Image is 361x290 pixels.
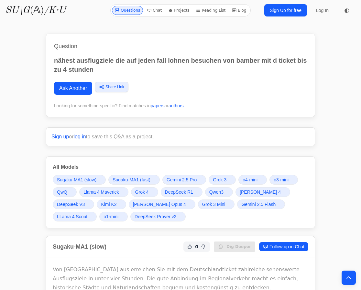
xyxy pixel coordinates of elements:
a: DeepSeek V3 [53,199,94,209]
span: DeepSeek Prover v2 [135,213,176,220]
a: Blog [229,6,249,15]
span: [PERSON_NAME] 4 [240,189,281,195]
a: LLama 4 Scout [53,212,97,221]
a: Sugaku-MA1 (fast) [108,175,160,185]
span: Grok 3 [213,177,226,183]
a: Sugaku-MA1 (slow) [53,175,106,185]
span: DeepSeek R1 [165,189,193,195]
h1: Question [54,42,307,51]
a: o1-mini [99,212,128,221]
span: o4-mini [243,177,257,183]
a: o4-mini [238,175,267,185]
span: Grok 4 [135,189,149,195]
a: Questions [112,6,143,15]
a: DeepSeek R1 [161,187,202,197]
a: [PERSON_NAME] 4 [235,187,290,197]
a: QwQ [53,187,77,197]
button: Not Helpful [200,243,207,251]
span: Qwen3 [209,189,224,195]
a: Projects [166,6,192,15]
span: Kimi K2 [101,201,116,208]
i: SU\G [5,5,30,15]
div: Looking for something specific? Find matches in or . [54,102,307,109]
a: Grok 3 [209,175,236,185]
span: 0 [195,243,198,250]
a: Gemini 2.5 Pro [162,175,206,185]
span: LLama 4 Scout [57,213,87,220]
a: Grok 3 Mini [198,199,235,209]
i: /K·U [44,5,66,15]
h3: All Models [53,163,308,171]
a: Gemini 2.5 Flash [237,199,285,209]
span: Llama 4 Maverick [83,189,119,195]
a: Chat [144,6,164,15]
button: ◐ [340,4,353,17]
span: Gemini 2.5 Flash [241,201,276,208]
p: nähest ausflugziele die auf jeden fall lohnen besuchen von bamber mit d ticket bis zu 4 stunden [54,56,307,74]
a: o3-mini [269,175,298,185]
a: [PERSON_NAME] Opus 4 [129,199,195,209]
a: Kimi K2 [97,199,126,209]
p: or to save this Q&A as a project. [51,133,310,141]
span: Gemini 2.5 Pro [167,177,197,183]
a: Ask Another [54,82,92,95]
span: QwQ [57,189,67,195]
span: o3-mini [274,177,289,183]
a: Sign Up for free [264,4,307,16]
h2: Sugaku-MA1 (slow) [53,242,106,251]
a: Follow up in Chat [259,242,308,251]
a: Reading List [193,6,228,15]
a: authors [169,103,184,108]
a: Log In [312,5,333,16]
span: Sugaku-MA1 (slow) [57,177,96,183]
span: DeepSeek V3 [57,201,85,208]
span: Share Link [105,84,124,90]
span: Grok 3 Mini [202,201,225,208]
a: Llama 4 Maverick [79,187,128,197]
a: Grok 4 [131,187,158,197]
a: Sign up [51,134,69,139]
a: papers [151,103,165,108]
a: SU\G(𝔸)/K·U [5,5,66,16]
button: Helpful [186,243,194,251]
span: Sugaku-MA1 (fast) [113,177,150,183]
span: ◐ [344,7,349,13]
span: o1-mini [104,213,118,220]
a: DeepSeek Prover v2 [130,212,186,221]
a: Qwen3 [205,187,233,197]
span: [PERSON_NAME] Opus 4 [133,201,186,208]
button: Back to top [342,271,356,285]
a: log in [74,134,86,139]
